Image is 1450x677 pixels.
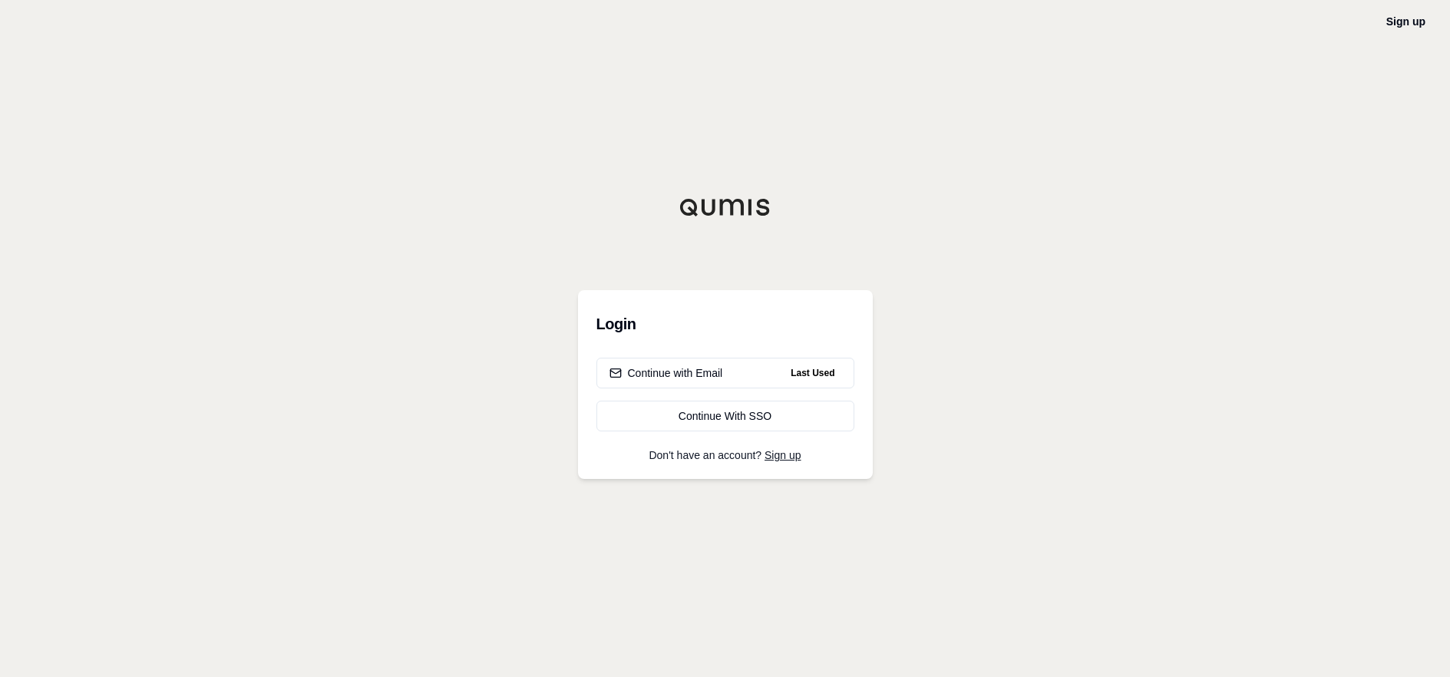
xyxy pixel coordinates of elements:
[596,401,854,431] a: Continue With SSO
[679,198,771,216] img: Qumis
[609,365,723,381] div: Continue with Email
[1386,15,1425,28] a: Sign up
[596,309,854,339] h3: Login
[596,450,854,461] p: Don't have an account?
[784,364,841,382] span: Last Used
[765,449,801,461] a: Sign up
[596,358,854,388] button: Continue with EmailLast Used
[609,408,841,424] div: Continue With SSO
